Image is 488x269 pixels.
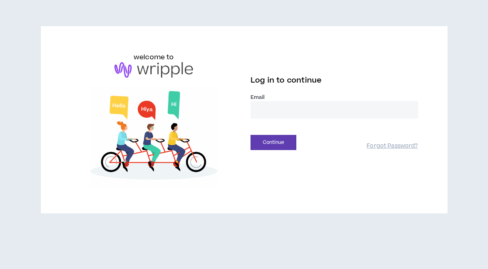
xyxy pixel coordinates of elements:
img: Welcome to Wripple [70,86,238,187]
button: Continue [251,135,296,150]
span: Log in to continue [251,75,322,85]
h6: welcome to [134,52,174,62]
label: Email [251,94,418,101]
img: logo-brand.png [114,62,193,78]
a: Forgot Password? [367,142,418,150]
